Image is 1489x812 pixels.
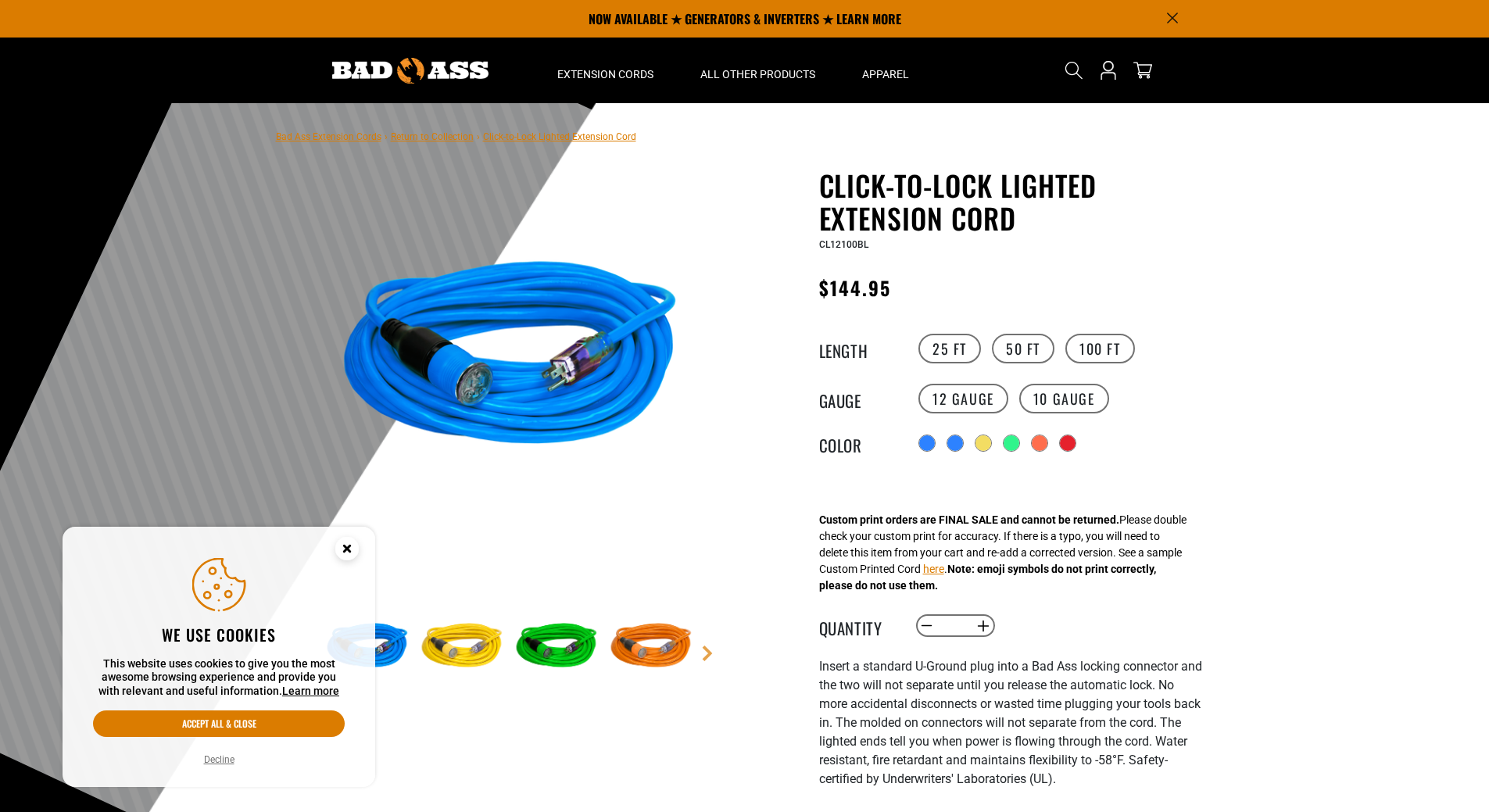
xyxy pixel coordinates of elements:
[819,433,897,453] legend: Color
[385,131,388,142] span: ›
[677,38,839,103] summary: All Other Products
[819,657,1202,807] div: I
[93,624,345,645] h2: We use cookies
[417,602,507,692] img: yellow
[700,646,715,661] a: Next
[606,602,696,692] img: orange
[700,67,815,81] span: All Other Products
[839,38,932,103] summary: Apparel
[276,127,636,145] nav: breadcrumbs
[276,131,381,142] a: Bad Ass Extension Cords
[819,659,1202,786] span: nsert a standard U-Ground plug into a Bad Ass locking connector and the two will not separate unt...
[819,563,1156,592] strong: Note: emoji symbols do not print correctly, please do not use them.
[819,274,892,302] span: $144.95
[918,384,1008,413] label: 12 Gauge
[1019,384,1109,413] label: 10 Gauge
[391,131,474,142] a: Return to Collection
[534,38,677,103] summary: Extension Cords
[819,169,1202,234] h1: Click-to-Lock Lighted Extension Cord
[819,239,868,250] span: CL12100BL
[282,685,339,697] a: Learn more
[819,513,1119,526] strong: Custom print orders are FINAL SALE and cannot be returned.
[923,561,944,578] button: here
[483,131,636,142] span: Click-to-Lock Lighted Extension Cord
[557,67,653,81] span: Extension Cords
[918,334,981,363] label: 25 FT
[332,58,489,84] img: Bad Ass Extension Cords
[819,616,897,636] label: Quantity
[1061,58,1086,83] summary: Search
[93,657,345,699] p: This website uses cookies to give you the most awesome browsing experience and provide you with r...
[322,172,699,549] img: blue
[477,131,480,142] span: ›
[819,388,897,409] legend: Gauge
[63,527,375,788] aside: Cookie Consent
[511,602,602,692] img: green
[199,752,239,767] button: Decline
[1065,334,1135,363] label: 100 FT
[93,710,345,737] button: Accept all & close
[862,67,909,81] span: Apparel
[819,512,1187,594] div: Please double check your custom print for accuracy. If there is a typo, you will need to delete t...
[819,338,897,359] legend: Length
[992,334,1054,363] label: 50 FT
